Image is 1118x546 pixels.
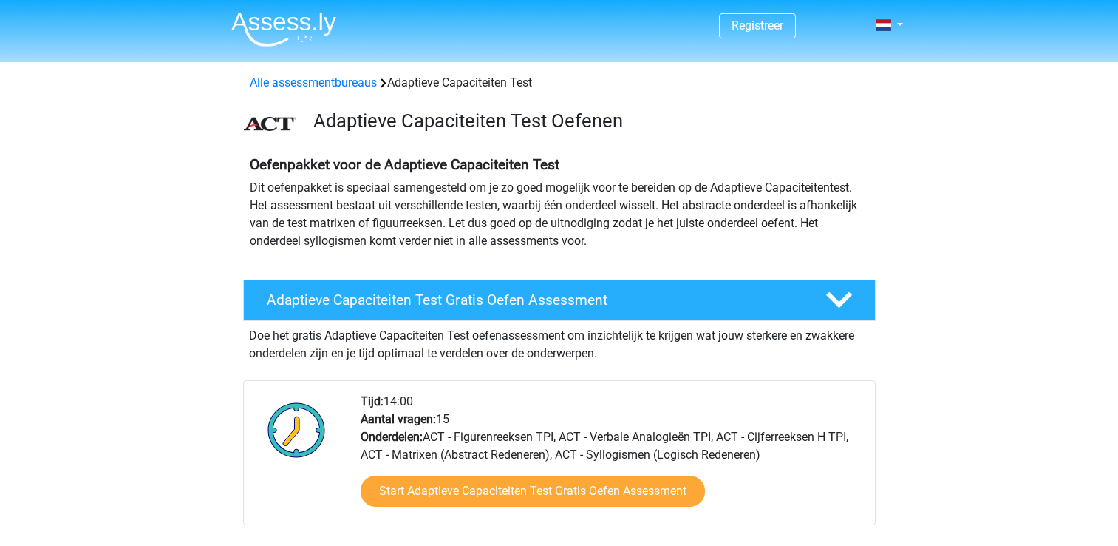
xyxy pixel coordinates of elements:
img: Klok [259,393,334,467]
img: Assessly [231,12,336,47]
div: Adaptieve Capaciteiten Test [244,74,875,92]
div: 14:00 15 ACT - Figurenreeksen TPI, ACT - Verbale Analogieën TPI, ACT - Cijferreeksen H TPI, ACT -... [350,393,874,525]
b: Aantal vragen: [361,412,436,426]
img: ACT [244,117,296,131]
h3: Adaptieve Capaciteiten Test Oefenen [313,109,864,132]
b: Onderdelen: [361,430,423,444]
div: Doe het gratis Adaptieve Capaciteiten Test oefenassessment om inzichtelijk te krijgen wat jouw st... [243,321,876,363]
b: Tijd: [361,394,384,408]
h4: Adaptieve Capaciteiten Test Gratis Oefen Assessment [267,291,802,309]
p: Dit oefenpakket is speciaal samengesteld om je zo goed mogelijk voor te bereiden op de Adaptieve ... [250,179,869,250]
a: Adaptieve Capaciteiten Test Gratis Oefen Assessment [237,280,882,321]
b: Oefenpakket voor de Adaptieve Capaciteiten Test [250,156,559,173]
a: Start Adaptieve Capaciteiten Test Gratis Oefen Assessment [361,476,705,507]
a: Alle assessmentbureaus [250,75,377,90]
a: Registreer [732,18,783,33]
